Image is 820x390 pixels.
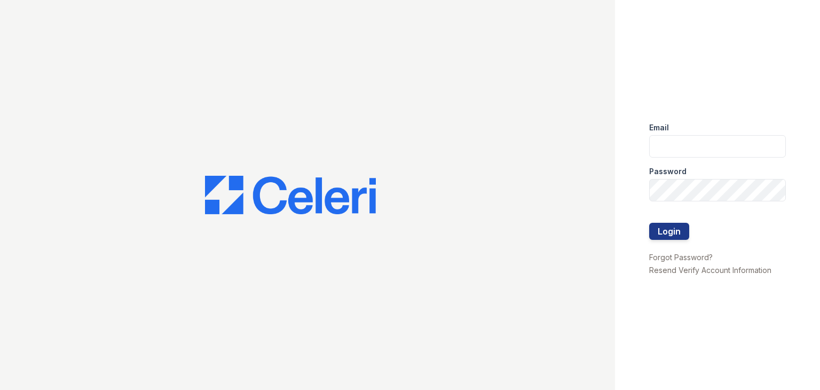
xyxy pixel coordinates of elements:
label: Password [649,166,687,177]
button: Login [649,223,689,240]
img: CE_Logo_Blue-a8612792a0a2168367f1c8372b55b34899dd931a85d93a1a3d3e32e68fde9ad4.png [205,176,376,214]
a: Forgot Password? [649,253,713,262]
a: Resend Verify Account Information [649,266,771,275]
label: Email [649,122,669,133]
